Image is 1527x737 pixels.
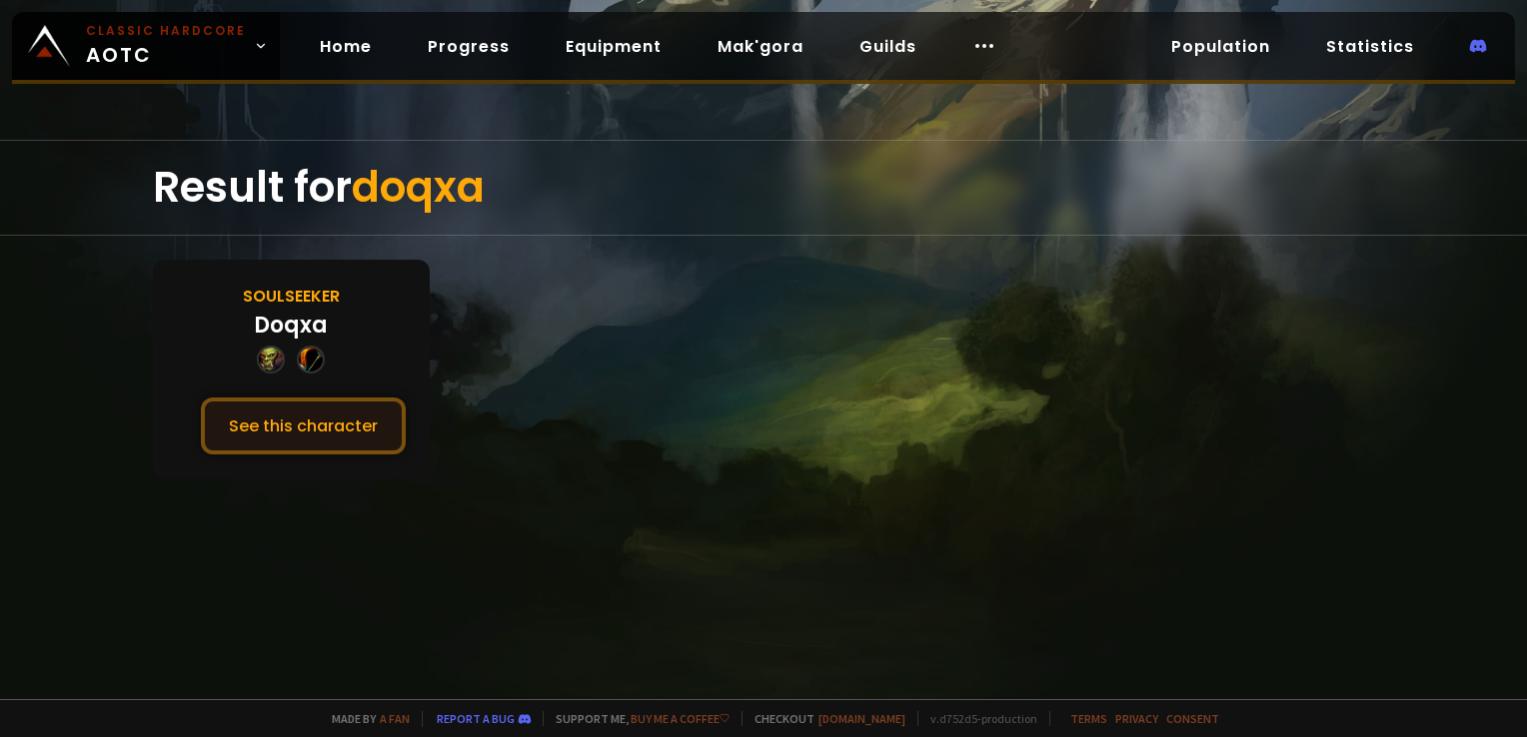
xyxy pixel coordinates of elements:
a: a fan [380,711,410,726]
div: Doqxa [254,309,328,342]
span: doqxa [352,158,485,217]
a: Population [1155,26,1286,67]
span: Support me, [543,711,730,726]
div: Result for [153,141,1374,235]
span: Made by [320,711,410,726]
a: [DOMAIN_NAME] [818,711,905,726]
a: Privacy [1115,711,1158,726]
a: Report a bug [437,711,515,726]
a: Guilds [843,26,932,67]
button: See this character [201,397,406,454]
span: AOTC [86,22,246,70]
span: v. d752d5 - production [917,711,1037,726]
div: Soulseeker [243,284,340,309]
a: Home [304,26,388,67]
a: Equipment [550,26,678,67]
a: Progress [412,26,526,67]
a: Mak'gora [702,26,819,67]
a: Consent [1166,711,1219,726]
a: Terms [1070,711,1107,726]
a: Classic HardcoreAOTC [12,12,280,80]
small: Classic Hardcore [86,22,246,40]
span: Checkout [742,711,905,726]
a: Buy me a coffee [631,711,730,726]
a: Statistics [1310,26,1430,67]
